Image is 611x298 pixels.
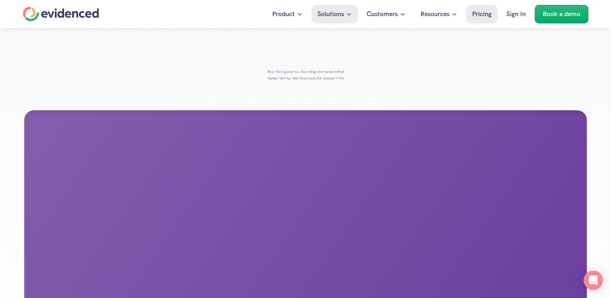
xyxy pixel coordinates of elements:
[272,9,295,19] p: Product
[500,5,532,23] a: Sign In
[584,271,603,290] div: Open Intercom Messenger
[472,9,491,19] p: Pricing
[23,7,99,21] a: Home
[317,9,344,19] p: Solutions
[367,9,398,19] p: Customers
[265,69,346,88] p: Real-time guidance, recording and transcription makes running interviews easy for anyone in the t...
[535,5,588,23] a: Book a demo
[420,9,449,19] p: Resources
[506,9,526,19] p: Sign In
[466,5,498,23] a: Pricing
[543,9,580,19] p: Book a demo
